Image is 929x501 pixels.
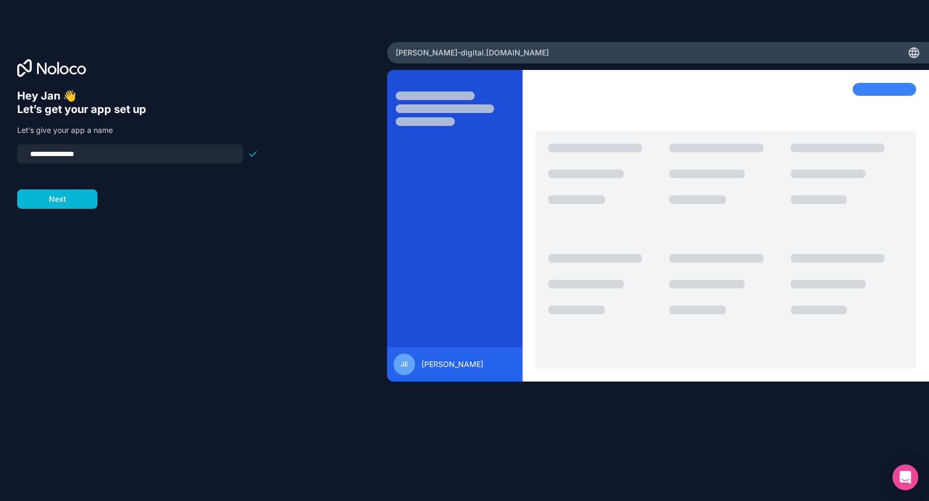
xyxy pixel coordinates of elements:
[17,189,97,209] button: Next
[421,359,483,370] span: [PERSON_NAME]
[396,47,549,58] span: [PERSON_NAME]-digital .[DOMAIN_NAME]
[17,89,258,103] h6: Hey Jan 👋
[17,103,258,116] h6: Let’s get your app set up
[17,125,258,136] p: Let’s give your app a name
[401,360,408,369] span: JE
[892,464,918,490] div: Open Intercom Messenger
